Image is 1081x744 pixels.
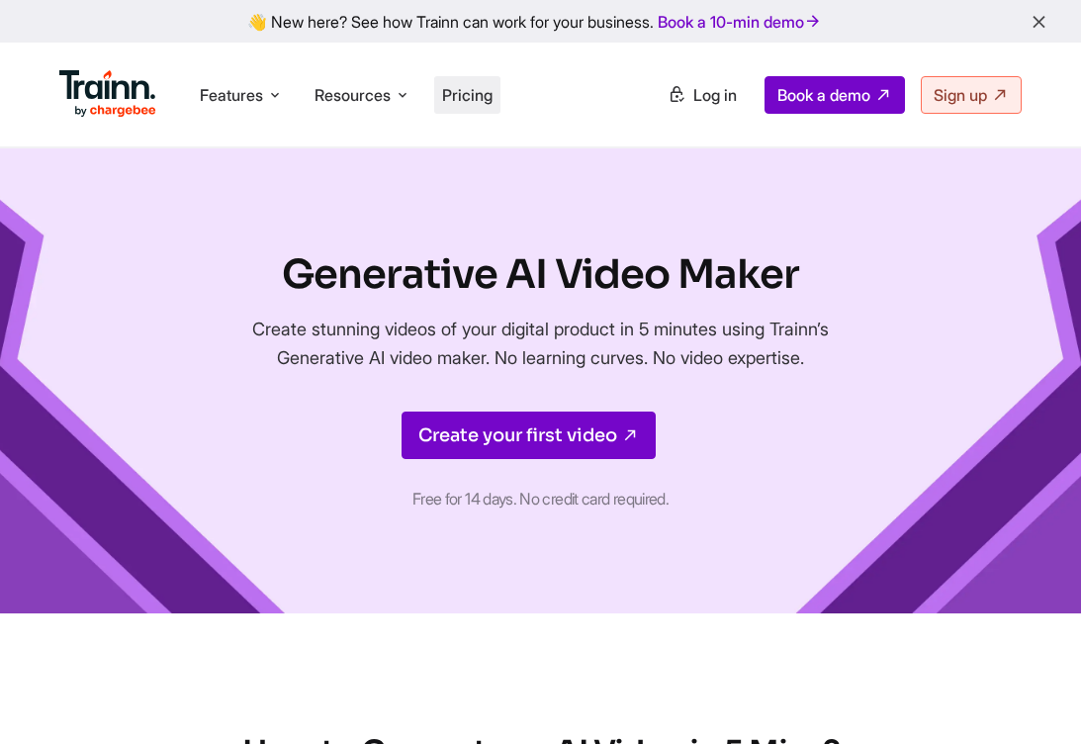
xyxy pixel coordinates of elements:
[921,76,1022,114] a: Sign up
[315,84,391,106] span: Resources
[12,12,1069,31] div: 👋 New here? See how Trainn can work for your business.
[693,85,737,105] span: Log in
[982,649,1081,744] iframe: Chat Widget
[765,76,905,114] a: Book a demo
[210,247,872,303] h1: Generative AI Video Maker
[210,315,872,372] p: Create stunning videos of your digital product in 5 minutes using Trainn’s Generative AI video ma...
[654,8,826,36] a: Book a 10-min demo
[402,412,656,459] a: Create your first video
[934,85,987,105] span: Sign up
[59,70,156,118] img: Trainn Logo
[656,77,749,113] a: Log in
[777,85,870,105] span: Book a demo
[210,483,872,514] p: Free for 14 days. No credit card required.
[200,84,263,106] span: Features
[442,85,493,105] a: Pricing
